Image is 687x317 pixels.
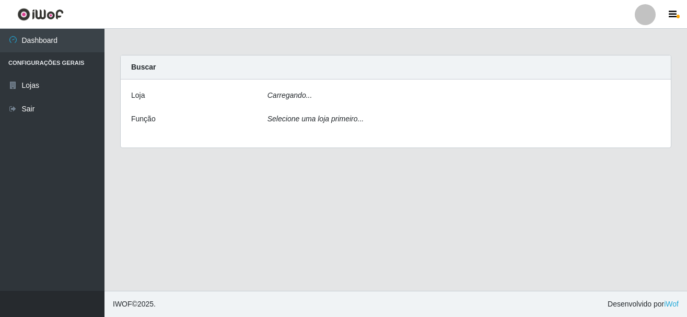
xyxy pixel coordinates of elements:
label: Loja [131,90,145,101]
a: iWof [664,300,679,308]
i: Carregando... [267,91,312,99]
i: Selecione uma loja primeiro... [267,115,364,123]
label: Função [131,114,156,124]
strong: Buscar [131,63,156,71]
img: CoreUI Logo [17,8,64,21]
span: Desenvolvido por [608,299,679,310]
span: IWOF [113,300,132,308]
span: © 2025 . [113,299,156,310]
